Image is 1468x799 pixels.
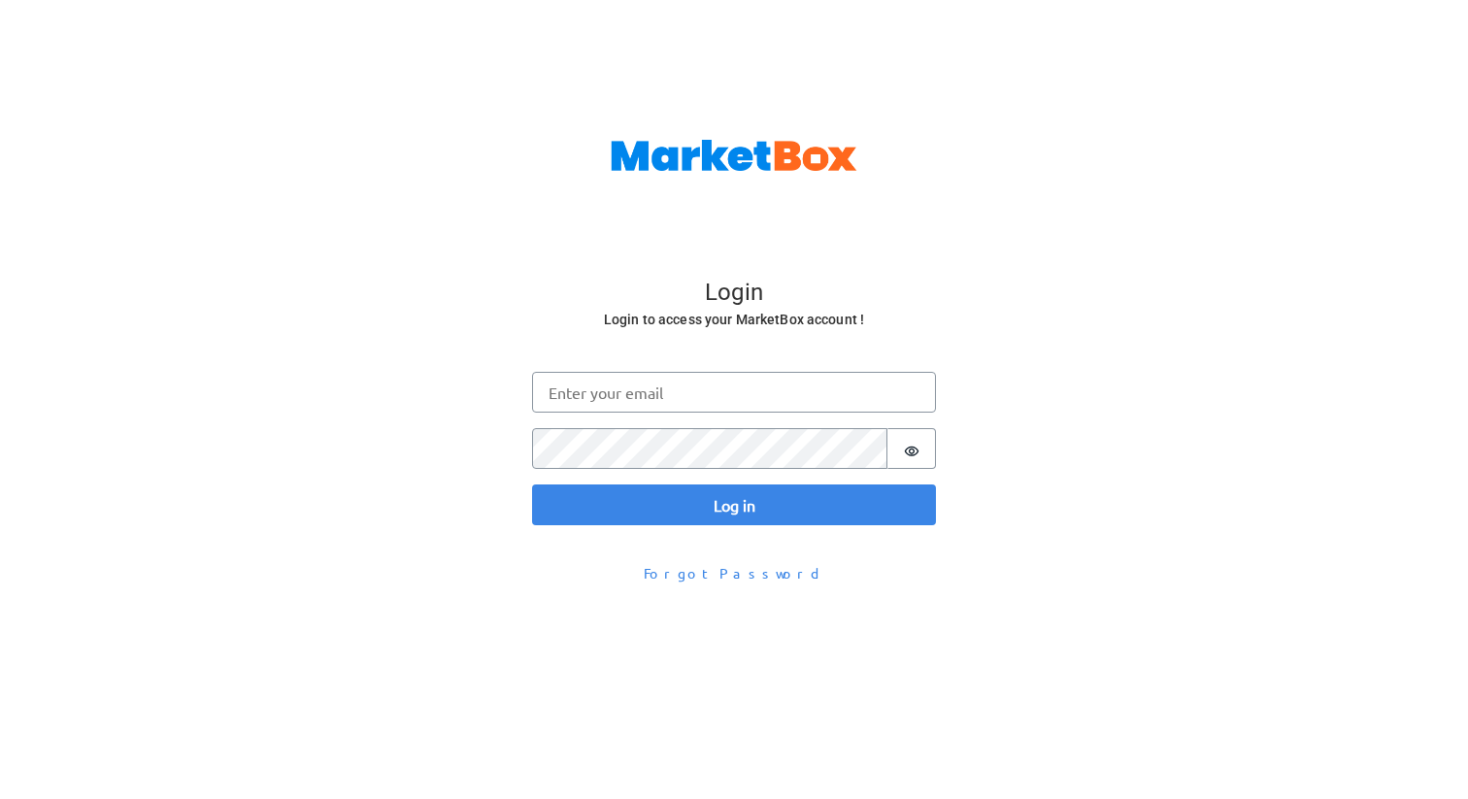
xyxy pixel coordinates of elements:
h6: Login to access your MarketBox account ! [534,308,934,332]
img: MarketBox logo [611,140,857,171]
input: Enter your email [532,372,936,413]
button: Log in [532,484,936,525]
h4: Login [534,279,934,308]
button: Show password [887,428,936,469]
button: Forgot Password [631,556,837,590]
